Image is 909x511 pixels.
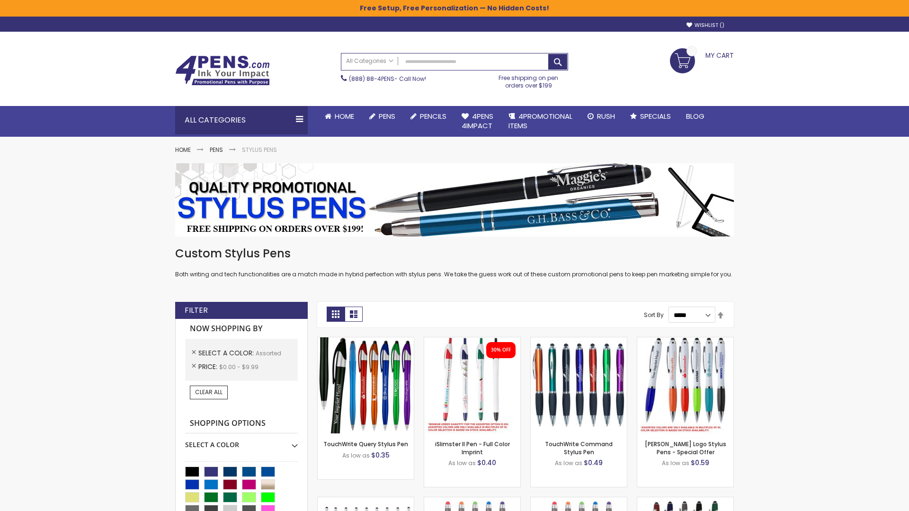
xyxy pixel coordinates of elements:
[531,337,627,345] a: TouchWrite Command Stylus Pen-Assorted
[175,55,270,86] img: 4Pens Custom Pens and Promotional Products
[645,440,726,456] a: [PERSON_NAME] Logo Stylus Pens - Special Offer
[342,451,370,459] span: As low as
[637,497,733,505] a: Custom Soft Touch® Metal Pens with Stylus-Assorted
[185,305,208,316] strong: Filter
[637,337,733,433] img: Kimberly Logo Stylus Pens-Assorted
[424,497,520,505] a: Islander Softy Gel Pen with Stylus-Assorted
[545,440,613,456] a: TouchWrite Command Stylus Pen
[462,111,493,131] span: 4Pens 4impact
[335,111,354,121] span: Home
[644,311,664,319] label: Sort By
[640,111,671,121] span: Specials
[318,337,414,345] a: TouchWrite Query Stylus Pen-Assorted
[686,22,724,29] a: Wishlist
[318,337,414,433] img: TouchWrite Query Stylus Pen-Assorted
[341,53,398,69] a: All Categories
[175,106,308,134] div: All Categories
[256,349,281,357] span: Assorted
[454,106,501,137] a: 4Pens4impact
[637,337,733,345] a: Kimberly Logo Stylus Pens-Assorted
[242,146,277,154] strong: Stylus Pens
[379,111,395,121] span: Pens
[580,106,623,127] a: Rush
[349,75,426,83] span: - Call Now!
[346,57,393,65] span: All Categories
[185,433,298,449] div: Select A Color
[175,163,734,237] img: Stylus Pens
[317,106,362,127] a: Home
[362,106,403,127] a: Pens
[327,307,345,322] strong: Grid
[491,347,511,353] div: 30% OFF
[584,458,603,467] span: $0.49
[448,459,476,467] span: As low as
[686,111,704,121] span: Blog
[508,111,572,131] span: 4PROMOTIONAL ITEMS
[198,348,256,358] span: Select A Color
[175,246,734,279] div: Both writing and tech functionalities are a match made in hybrid perfection with stylus pens. We ...
[420,111,446,121] span: Pencils
[185,414,298,434] strong: Shopping Options
[403,106,454,127] a: Pencils
[175,146,191,154] a: Home
[531,497,627,505] a: Islander Softy Gel with Stylus - ColorJet Imprint-Assorted
[323,440,408,448] a: TouchWrite Query Stylus Pen
[477,458,496,467] span: $0.40
[597,111,615,121] span: Rush
[175,246,734,261] h1: Custom Stylus Pens
[691,458,709,467] span: $0.59
[662,459,689,467] span: As low as
[555,459,582,467] span: As low as
[489,70,569,89] div: Free shipping on pen orders over $199
[424,337,520,433] img: iSlimster II - Full Color-Assorted
[185,319,298,339] strong: Now Shopping by
[190,386,228,399] a: Clear All
[531,337,627,433] img: TouchWrite Command Stylus Pen-Assorted
[501,106,580,137] a: 4PROMOTIONALITEMS
[349,75,394,83] a: (888) 88-4PENS
[424,337,520,345] a: iSlimster II - Full Color-Assorted
[195,388,223,396] span: Clear All
[318,497,414,505] a: Stiletto Advertising Stylus Pens-Assorted
[198,362,219,371] span: Price
[678,106,712,127] a: Blog
[623,106,678,127] a: Specials
[435,440,510,456] a: iSlimster II Pen - Full Color Imprint
[219,363,258,371] span: $0.00 - $9.99
[371,450,390,460] span: $0.35
[210,146,223,154] a: Pens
